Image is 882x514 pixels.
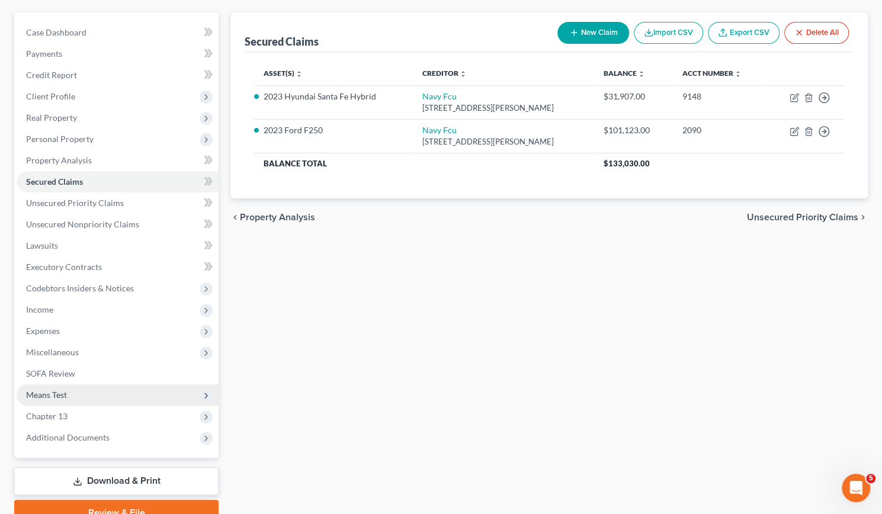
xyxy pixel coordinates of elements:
span: Secured Claims [26,176,83,187]
a: Balance unfold_more [604,69,645,78]
span: Credit Report [26,70,77,80]
span: SOFA Review [26,368,75,378]
a: Acct Number unfold_more [682,69,742,78]
span: Property Analysis [240,213,315,222]
span: Means Test [26,390,67,400]
span: Client Profile [26,91,75,101]
div: 9148 [682,91,758,102]
button: Import CSV [634,22,703,44]
span: Codebtors Insiders & Notices [26,283,134,293]
span: Executory Contracts [26,262,102,272]
div: [STREET_ADDRESS][PERSON_NAME] [422,136,585,147]
div: Secured Claims [245,34,319,49]
a: Navy Fcu [422,125,457,135]
button: Unsecured Priority Claims chevron_right [747,213,868,222]
span: Lawsuits [26,240,58,250]
i: unfold_more [735,70,742,78]
span: Payments [26,49,62,59]
i: chevron_left [230,213,240,222]
span: Income [26,304,53,314]
div: $101,123.00 [604,124,663,136]
li: 2023 Hyundai Santa Fe Hybrid [264,91,403,102]
span: 5 [866,474,875,483]
a: Asset(s) unfold_more [264,69,303,78]
span: Chapter 13 [26,411,68,421]
a: Case Dashboard [17,22,219,43]
span: Miscellaneous [26,347,79,357]
span: $133,030.00 [604,159,650,168]
span: Unsecured Nonpriority Claims [26,219,139,229]
i: unfold_more [460,70,467,78]
a: Unsecured Nonpriority Claims [17,214,219,235]
a: Payments [17,43,219,65]
a: Creditor unfold_more [422,69,467,78]
button: chevron_left Property Analysis [230,213,315,222]
span: Additional Documents [26,432,110,442]
th: Balance Total [254,153,594,174]
i: unfold_more [296,70,303,78]
a: Lawsuits [17,235,219,256]
span: Expenses [26,326,60,336]
div: $31,907.00 [604,91,663,102]
div: [STREET_ADDRESS][PERSON_NAME] [422,102,585,114]
button: New Claim [557,22,629,44]
span: Real Property [26,113,77,123]
div: 2090 [682,124,758,136]
span: Case Dashboard [26,27,86,37]
a: Property Analysis [17,150,219,171]
span: Unsecured Priority Claims [747,213,858,222]
span: Property Analysis [26,155,92,165]
i: unfold_more [638,70,645,78]
a: Navy Fcu [422,91,457,101]
a: Download & Print [14,467,219,495]
li: 2023 Ford F250 [264,124,403,136]
a: SOFA Review [17,363,219,384]
span: Unsecured Priority Claims [26,198,124,208]
iframe: Intercom live chat [842,474,870,502]
a: Credit Report [17,65,219,86]
a: Secured Claims [17,171,219,192]
a: Executory Contracts [17,256,219,278]
button: Delete All [784,22,849,44]
a: Export CSV [708,22,780,44]
a: Unsecured Priority Claims [17,192,219,214]
span: Personal Property [26,134,94,144]
i: chevron_right [858,213,868,222]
